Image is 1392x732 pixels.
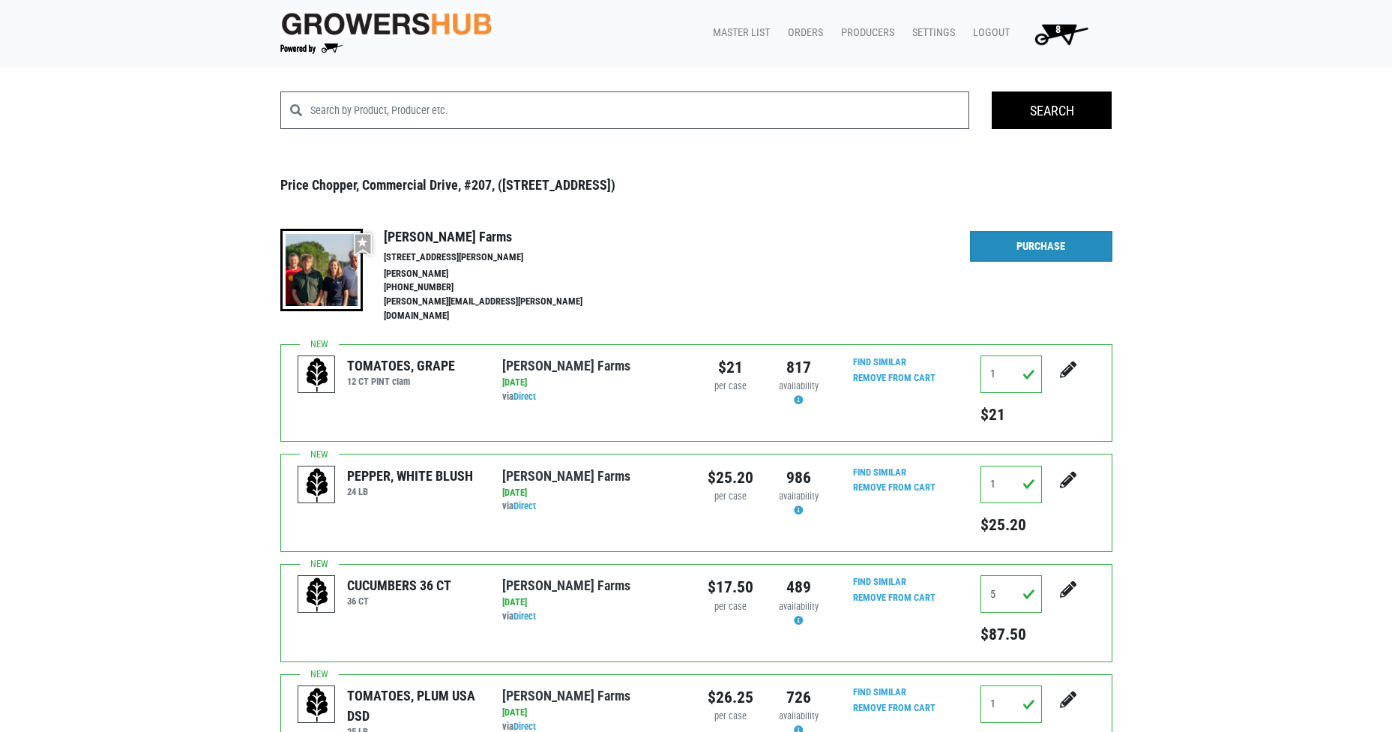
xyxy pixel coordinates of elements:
[513,391,536,402] a: Direct
[708,466,753,490] div: $25.20
[298,466,336,504] img: placeholder-variety-43d6402dacf2d531de610a020419775a.svg
[1028,19,1094,49] img: Cart
[900,19,961,47] a: Settings
[513,610,536,622] a: Direct
[347,376,455,387] h6: 12 CT PINT clam
[980,685,1042,723] input: Qty
[513,500,536,511] a: Direct
[310,91,970,129] input: Search by Product, Producer etc.
[1016,19,1100,49] a: 8
[502,499,684,514] div: via
[708,355,753,379] div: $21
[779,380,819,391] span: availability
[708,709,753,724] div: per case
[347,685,480,726] div: TOMATOES, PLUM USA DSD
[280,177,1112,193] h3: Price Chopper, Commercial Drive, #207, ([STREET_ADDRESS])
[708,600,753,614] div: per case
[844,589,944,607] input: Remove From Cart
[347,486,473,497] h6: 24 LB
[980,625,1042,644] h5: $87.50
[980,405,1042,424] h5: $21
[776,19,829,47] a: Orders
[502,390,684,404] div: via
[961,19,1016,47] a: Logout
[853,466,906,478] a: Find Similar
[347,575,451,595] div: CUCUMBERS 36 CT
[992,91,1112,129] input: Search
[502,486,684,500] div: [DATE]
[779,490,819,502] span: availability
[708,685,753,709] div: $26.25
[280,229,363,311] img: thumbnail-8a08f3346781c529aa742b86dead986c.jpg
[1055,23,1061,36] span: 8
[384,250,615,265] li: [STREET_ADDRESS][PERSON_NAME]
[853,686,906,697] a: Find Similar
[708,379,753,394] div: per case
[502,706,684,720] div: [DATE]
[280,43,343,54] img: Powered by Big Wheelbarrow
[347,355,455,376] div: TOMATOES, GRAPE
[844,370,944,387] input: Remove From Cart
[980,515,1042,535] h5: $25.20
[502,688,630,703] a: [PERSON_NAME] Farms
[776,575,822,599] div: 489
[502,468,630,484] a: [PERSON_NAME] Farms
[853,576,906,587] a: Find Similar
[853,356,906,367] a: Find Similar
[980,466,1042,503] input: Qty
[298,356,336,394] img: placeholder-variety-43d6402dacf2d531de610a020419775a.svg
[776,685,822,709] div: 726
[980,355,1042,393] input: Qty
[502,376,684,390] div: [DATE]
[708,490,753,504] div: per case
[502,610,684,624] div: via
[384,267,615,281] li: [PERSON_NAME]
[280,10,493,37] img: original-fc7597fdc6adbb9d0e2ae620e786d1a2.jpg
[776,466,822,490] div: 986
[502,358,630,373] a: [PERSON_NAME] Farms
[298,576,336,613] img: placeholder-variety-43d6402dacf2d531de610a020419775a.svg
[384,229,615,245] h4: [PERSON_NAME] Farms
[347,466,473,486] div: PEPPER, WHITE BLUSH
[779,601,819,612] span: availability
[384,295,615,323] li: [PERSON_NAME][EMAIL_ADDRESS][PERSON_NAME][DOMAIN_NAME]
[829,19,900,47] a: Producers
[844,479,944,496] input: Remove From Cart
[708,575,753,599] div: $17.50
[844,700,944,717] input: Remove From Cart
[502,577,630,593] a: [PERSON_NAME] Farms
[384,280,615,295] li: [PHONE_NUMBER]
[347,595,451,607] h6: 36 CT
[980,575,1042,613] input: Qty
[779,710,819,721] span: availability
[701,19,776,47] a: Master List
[970,231,1112,262] a: Purchase
[513,721,536,732] a: Direct
[776,355,822,379] div: 817
[298,686,336,724] img: placeholder-variety-43d6402dacf2d531de610a020419775a.svg
[502,595,684,610] div: [DATE]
